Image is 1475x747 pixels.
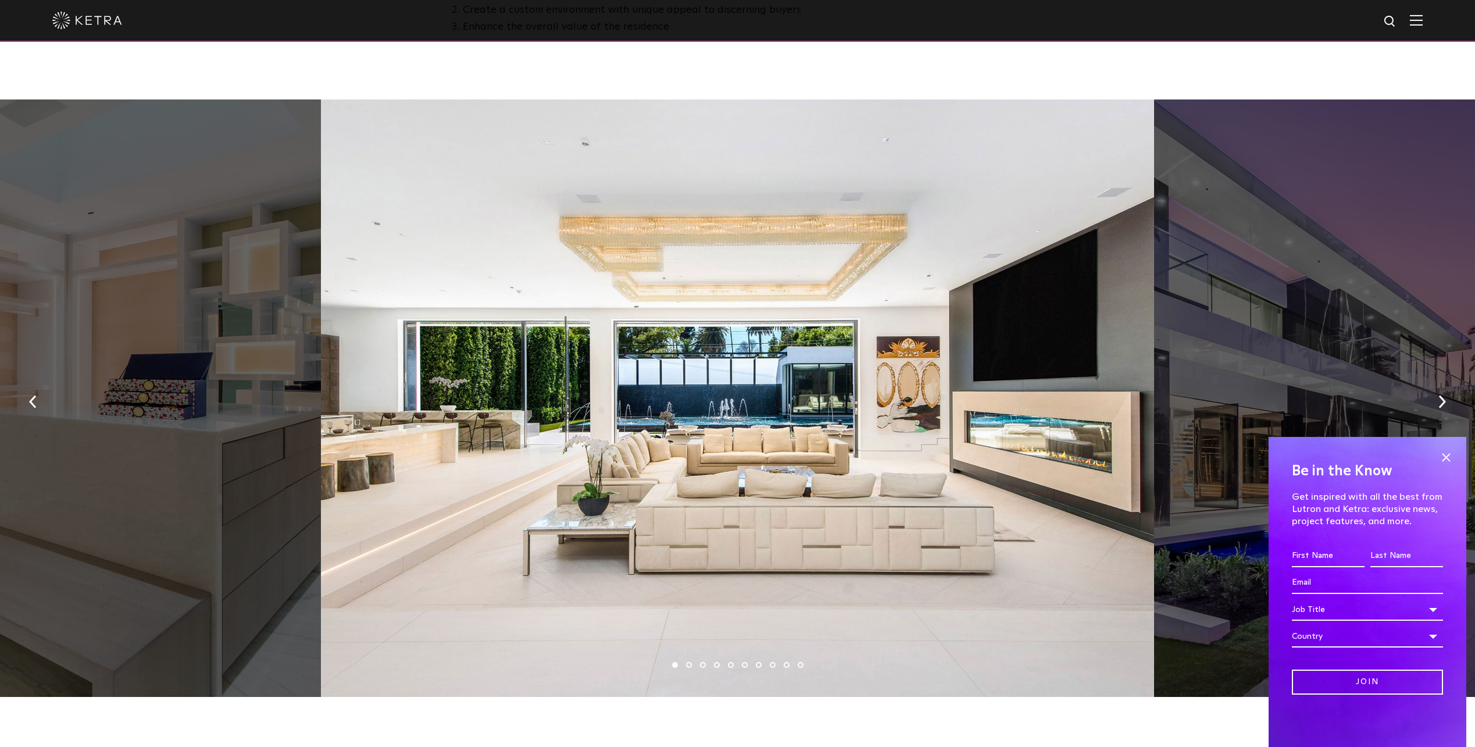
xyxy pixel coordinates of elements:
p: Get inspired with all the best from Lutron and Ketra: exclusive news, project features, and more. [1292,491,1443,527]
input: First Name [1292,545,1365,567]
div: Job Title [1292,599,1443,621]
img: Hamburger%20Nav.svg [1410,15,1423,26]
h4: Be in the Know [1292,460,1443,482]
img: search icon [1383,15,1398,29]
input: Last Name [1370,545,1443,567]
input: Join [1292,670,1443,695]
img: ketra-logo-2019-white [52,12,122,29]
img: arrow-right-black.svg [1438,396,1446,408]
div: Country [1292,625,1443,648]
img: arrow-left-black.svg [29,396,37,408]
input: Email [1292,572,1443,594]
